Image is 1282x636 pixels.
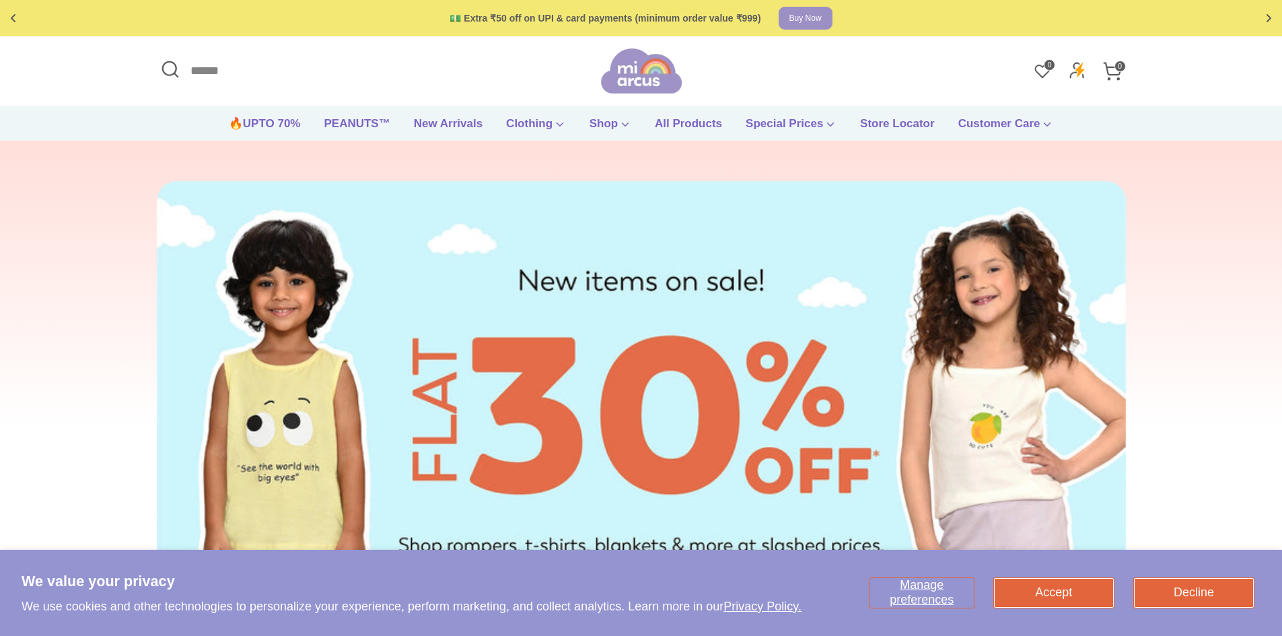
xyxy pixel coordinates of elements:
button: Manage preferences [870,578,974,608]
button: Decline [1134,578,1254,608]
a: Store Locator [850,115,945,141]
a: Special Prices [736,115,847,141]
p: We use cookies and other technologies to personalize your experience, perform marketing, and coll... [22,599,802,614]
span: Manage preferences [890,578,954,606]
div: 💵 Extra ₹50 off on UPI & card payments (minimum order value ₹999) [450,13,760,24]
span: 0 [1114,61,1126,72]
h2: We value your privacy [22,571,802,592]
a: All Products [645,115,732,141]
a: New Arrivals [404,115,493,141]
a: 0 [1099,58,1126,85]
button: Open Search [157,56,184,83]
a: 🔥UPTO 70% [219,115,311,141]
span: 0 [1044,59,1055,71]
a: PEANUTS™ [314,115,400,141]
a: Buy Now [779,7,832,30]
a: Privacy Policy. [723,600,802,613]
a: Clothing [496,115,576,141]
a: Shop [579,115,641,141]
a: Customer Care [948,115,1064,141]
button: Accept [994,578,1114,608]
img: miarcus-logo [601,46,682,96]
